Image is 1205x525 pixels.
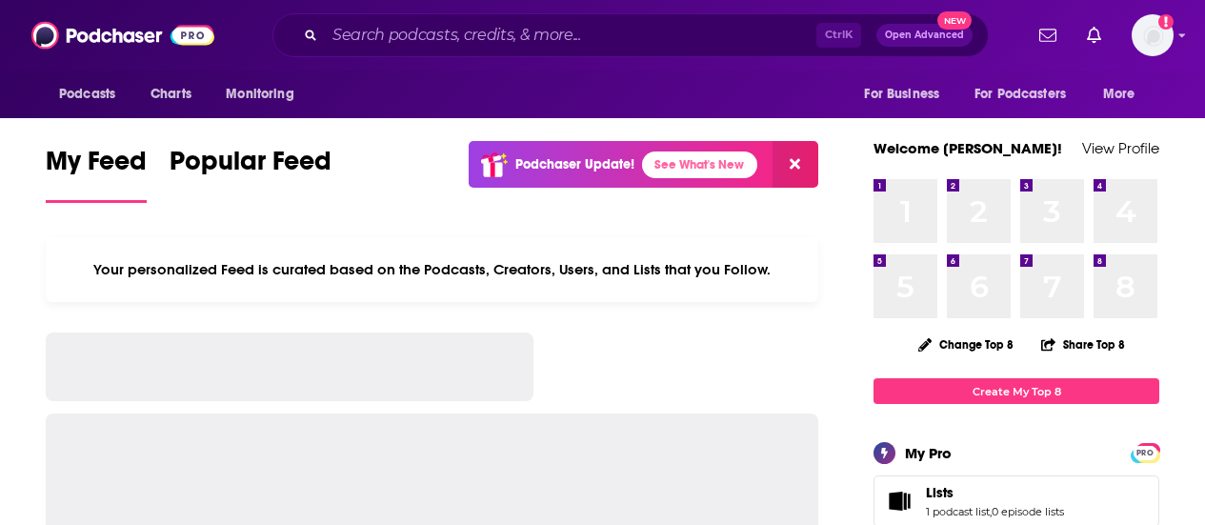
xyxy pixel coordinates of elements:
a: Create My Top 8 [874,378,1159,404]
a: Show notifications dropdown [1079,19,1109,51]
a: PRO [1134,445,1156,459]
span: Podcasts [59,81,115,108]
button: open menu [212,76,318,112]
span: Lists [926,484,954,501]
button: open menu [962,76,1094,112]
button: open menu [1090,76,1159,112]
div: Your personalized Feed is curated based on the Podcasts, Creators, Users, and Lists that you Follow. [46,237,818,302]
span: More [1103,81,1135,108]
img: Podchaser - Follow, Share and Rate Podcasts [31,17,214,53]
button: Open AdvancedNew [876,24,973,47]
span: Popular Feed [170,145,331,189]
div: Search podcasts, credits, & more... [272,13,989,57]
a: Popular Feed [170,145,331,203]
span: Logged in as LBraverman [1132,14,1174,56]
div: My Pro [905,444,952,462]
button: open menu [46,76,140,112]
button: Change Top 8 [907,333,1025,356]
a: Show notifications dropdown [1032,19,1064,51]
span: New [937,11,972,30]
a: 0 episode lists [992,505,1064,518]
a: My Feed [46,145,147,203]
input: Search podcasts, credits, & more... [325,20,816,50]
a: Charts [138,76,203,112]
a: See What's New [642,151,757,178]
span: Ctrl K [816,23,861,48]
svg: Add a profile image [1158,14,1174,30]
button: open menu [851,76,963,112]
span: , [990,505,992,518]
a: Lists [880,488,918,515]
span: PRO [1134,446,1156,460]
span: For Business [864,81,939,108]
span: Open Advanced [885,30,964,40]
span: Monitoring [226,81,293,108]
a: View Profile [1082,139,1159,157]
a: Welcome [PERSON_NAME]! [874,139,1062,157]
button: Share Top 8 [1040,326,1126,363]
span: My Feed [46,145,147,189]
span: For Podcasters [974,81,1066,108]
a: 1 podcast list [926,505,990,518]
button: Show profile menu [1132,14,1174,56]
p: Podchaser Update! [515,156,634,172]
img: User Profile [1132,14,1174,56]
a: Lists [926,484,1064,501]
span: Charts [151,81,191,108]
